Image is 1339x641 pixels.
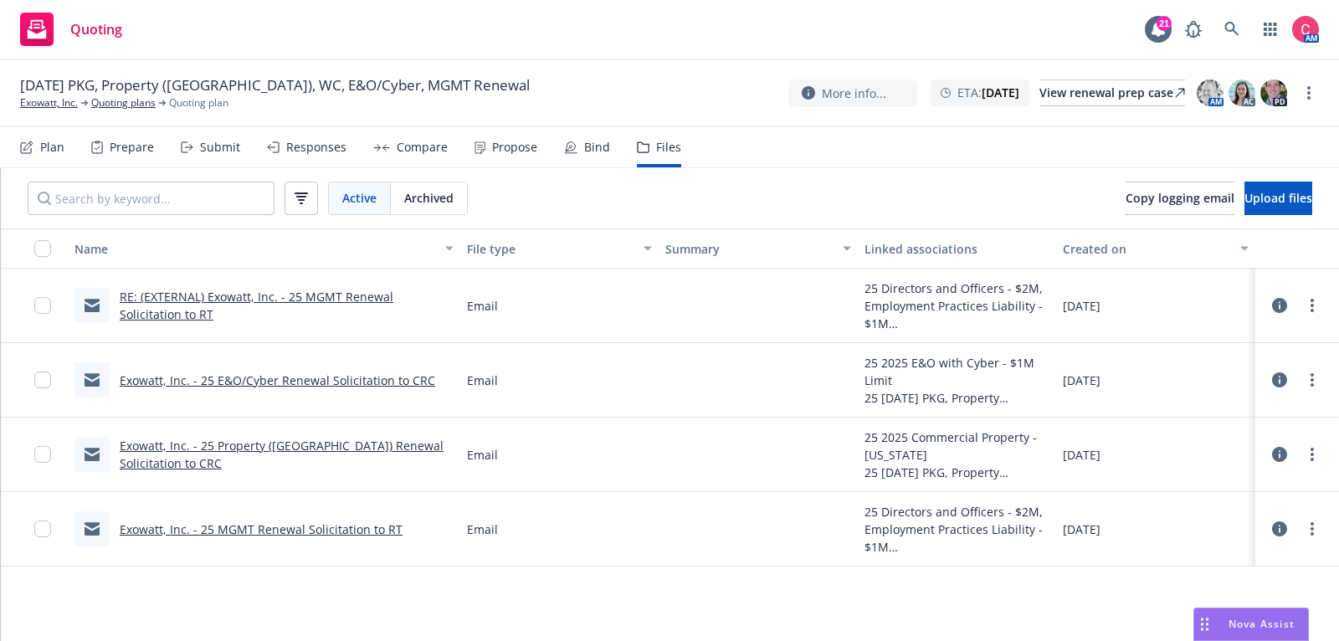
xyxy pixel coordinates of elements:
[1063,520,1100,538] span: [DATE]
[120,372,435,388] a: Exowatt, Inc. - 25 E&O/Cyber Renewal Solicitation to CRC
[34,297,51,314] input: Toggle Row Selected
[1063,297,1100,315] span: [DATE]
[467,446,498,464] span: Email
[40,141,64,154] div: Plan
[864,503,1050,556] div: 25 Directors and Officers - $2M, Employment Practices Liability - $1M
[492,141,537,154] div: Propose
[70,23,122,36] span: Quoting
[467,520,498,538] span: Email
[397,141,448,154] div: Compare
[20,95,78,110] a: Exowatt, Inc.
[1056,228,1255,269] button: Created on
[169,95,228,110] span: Quoting plan
[1197,79,1224,106] img: photo
[1126,182,1234,215] button: Copy logging email
[34,446,51,463] input: Toggle Row Selected
[1193,608,1309,641] button: Nova Assist
[864,279,1050,332] div: 25 Directors and Officers - $2M, Employment Practices Liability - $1M
[1063,240,1230,258] div: Created on
[864,354,1050,389] div: 25 2025 E&O with Cyber - $1M Limit
[1302,295,1322,315] a: more
[858,228,1057,269] button: Linked associations
[1260,79,1287,106] img: photo
[1157,16,1172,31] div: 21
[467,240,634,258] div: File type
[864,428,1050,464] div: 25 2025 Commercial Property - [US_STATE]
[1302,519,1322,539] a: more
[788,79,917,107] button: More info...
[460,228,659,269] button: File type
[1063,446,1100,464] span: [DATE]
[342,189,377,207] span: Active
[34,240,51,257] input: Select all
[28,182,274,215] input: Search by keyword...
[467,297,498,315] span: Email
[34,520,51,537] input: Toggle Row Selected
[1194,608,1215,640] div: Drag to move
[68,228,460,269] button: Name
[957,84,1019,101] span: ETA :
[467,372,498,389] span: Email
[1063,372,1100,389] span: [DATE]
[864,389,1050,407] div: 25 [DATE] PKG, Property ([GEOGRAPHIC_DATA]), WC, E&O/Cyber, MGMT Renewal
[20,75,530,95] span: [DATE] PKG, Property ([GEOGRAPHIC_DATA]), WC, E&O/Cyber, MGMT Renewal
[34,372,51,388] input: Toggle Row Selected
[864,464,1050,481] div: 25 [DATE] PKG, Property ([GEOGRAPHIC_DATA]), WC, E&O/Cyber, MGMT Renewal
[1254,13,1287,46] a: Switch app
[1039,80,1185,105] div: View renewal prep case
[1244,190,1312,206] span: Upload files
[200,141,240,154] div: Submit
[13,6,129,53] a: Quoting
[659,228,858,269] button: Summary
[1229,617,1295,631] span: Nova Assist
[1229,79,1255,106] img: photo
[120,521,403,537] a: Exowatt, Inc. - 25 MGMT Renewal Solicitation to RT
[404,189,454,207] span: Archived
[1244,182,1312,215] button: Upload files
[91,95,156,110] a: Quoting plans
[120,438,444,471] a: Exowatt, Inc. - 25 Property ([GEOGRAPHIC_DATA]) Renewal Solicitation to CRC
[1126,190,1234,206] span: Copy logging email
[822,85,886,102] span: More info...
[656,141,681,154] div: Files
[982,85,1019,100] strong: [DATE]
[1177,13,1210,46] a: Report a Bug
[864,240,1050,258] div: Linked associations
[120,289,393,322] a: RE: (EXTERNAL) Exowatt, Inc. - 25 MGMT Renewal Solicitation to RT
[74,240,435,258] div: Name
[584,141,610,154] div: Bind
[110,141,154,154] div: Prepare
[1299,83,1319,103] a: more
[1302,370,1322,390] a: more
[286,141,346,154] div: Responses
[1215,13,1249,46] a: Search
[1039,79,1185,106] a: View renewal prep case
[1292,16,1319,43] img: photo
[1302,444,1322,464] a: more
[665,240,833,258] div: Summary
